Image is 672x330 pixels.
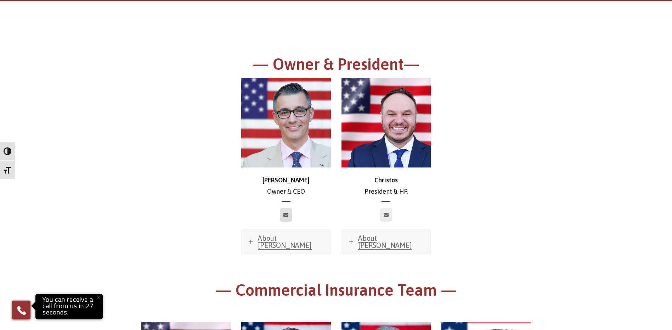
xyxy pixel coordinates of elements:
[374,176,398,184] strong: Christos
[341,175,431,198] p: President & HR
[242,230,331,254] a: About [PERSON_NAME]
[341,78,431,167] img: Christos_500x500
[37,296,101,318] p: You can receive a call from us in 27 seconds.
[241,78,331,167] img: chris-500x500 (1)
[141,54,531,78] h1: — Owner & President—
[241,175,331,198] p: Owner & CEO
[90,290,106,305] button: Close
[258,234,312,249] span: About [PERSON_NAME]
[342,230,431,254] a: About [PERSON_NAME]
[358,234,412,249] span: About [PERSON_NAME]
[141,280,531,304] h1: — Commercial Insurance Team —
[16,305,27,316] img: Phone icon
[262,176,310,184] strong: [PERSON_NAME]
